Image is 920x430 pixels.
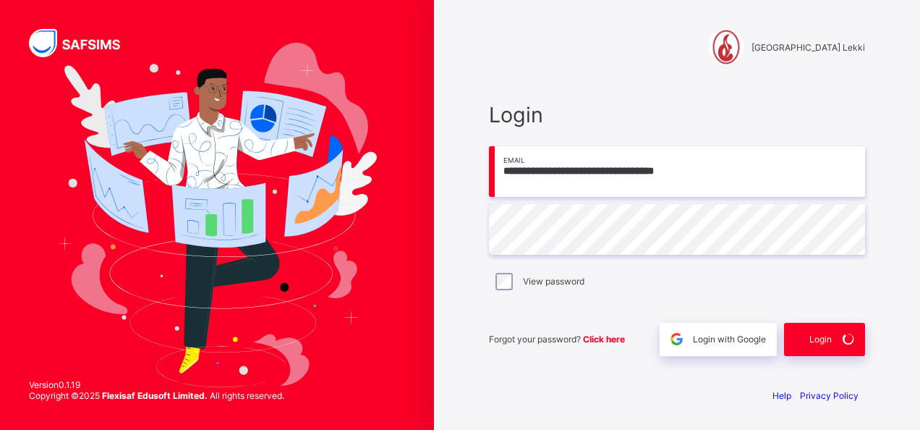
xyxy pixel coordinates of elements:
[751,42,865,53] span: [GEOGRAPHIC_DATA] Lekki
[102,390,208,401] strong: Flexisaf Edusoft Limited.
[29,29,137,57] img: SAFSIMS Logo
[489,334,625,345] span: Forgot your password?
[800,390,859,401] a: Privacy Policy
[29,390,284,401] span: Copyright © 2025 All rights reserved.
[523,276,584,287] label: View password
[583,334,625,345] a: Click here
[772,390,791,401] a: Help
[809,334,832,345] span: Login
[489,102,865,127] span: Login
[29,379,284,390] span: Version 0.1.19
[693,334,766,345] span: Login with Google
[668,331,685,347] img: google.396cfc9801f0270233282035f929180a.svg
[57,43,377,387] img: Hero Image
